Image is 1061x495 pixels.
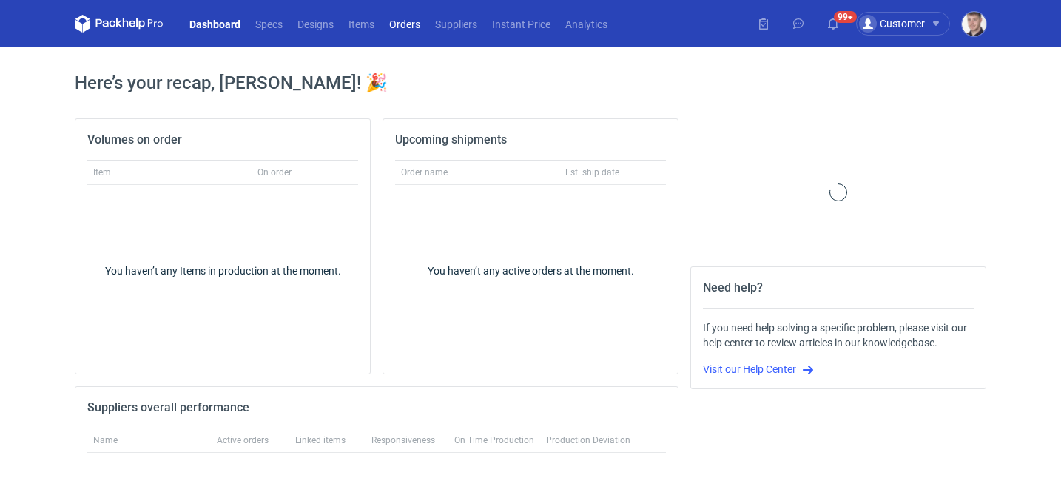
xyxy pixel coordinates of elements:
[821,12,845,36] button: 99+
[87,131,182,149] h2: Volumes on order
[290,15,341,33] a: Designs
[558,15,615,33] a: Analytics
[341,15,382,33] a: Items
[395,263,666,278] div: You haven’t any active orders at the moment.
[87,399,249,417] h2: Suppliers overall performance
[182,15,248,33] a: Dashboard
[962,12,986,36] img: Maciej Sikora
[428,15,485,33] a: Suppliers
[395,131,507,149] h2: Upcoming shipments
[703,320,974,350] div: If you need help solving a specific problem, please visit our help center to review articles in o...
[859,15,925,33] div: Customer
[87,263,358,278] div: You haven’t any Items in production at the moment.
[485,15,558,33] a: Instant Price
[75,15,164,33] svg: Packhelp Pro
[703,279,763,297] h2: Need help?
[248,15,290,33] a: Specs
[703,363,814,375] a: Visit our Help Center
[856,12,962,36] button: Customer
[75,71,986,95] h1: Here’s your recap, [PERSON_NAME]! 🎉
[382,15,428,33] a: Orders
